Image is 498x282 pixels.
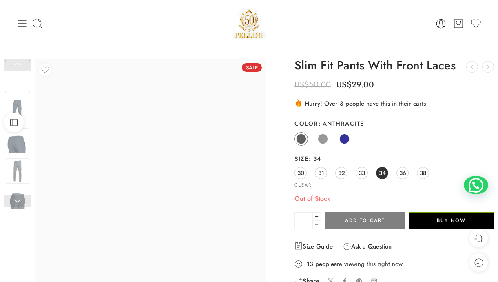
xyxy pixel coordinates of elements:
a: Clear options [294,183,312,187]
img: 1828ebd283e64d7085fba1ed6913b38f-Original-scaled-1.jpeg [5,98,30,123]
span: 38 [420,167,426,178]
a: Cart [453,18,464,29]
strong: people [315,260,334,268]
a: 31 [315,167,327,179]
a: 36 [396,167,409,179]
h1: Slim Fit Pants With Front Laces [294,59,494,72]
span: Anthracite [318,119,364,128]
span: 34 [308,154,321,163]
button: Add to cart [325,212,405,229]
img: 1828ebd283e64d7085fba1ed6913b38f-Original-scaled-1.jpeg [5,189,30,214]
span: 33 [359,167,365,178]
a: Login / Register [435,18,447,29]
a: 38 [417,167,429,179]
img: 1828ebd283e64d7085fba1ed6913b38f-Original-scaled-1.jpeg [5,128,30,153]
a: 34 [376,167,388,179]
a: 32 [335,167,347,179]
span: US$ [294,79,309,91]
label: Color [294,120,494,128]
a: Ask a Question [343,242,392,251]
a: 30 [294,167,307,179]
span: US$ [336,79,352,91]
img: 1828ebd283e64d7085fba1ed6913b38f-Original-scaled-1.jpeg [5,158,30,184]
input: Product quantity [294,212,313,229]
img: 1828ebd283e64d7085fba1ed6913b38f-Original-scaled-1.jpeg [5,60,30,93]
p: Out of Stock [294,193,494,204]
span: 36 [399,167,406,178]
bdi: 29.00 [336,79,374,91]
span: 34 [379,167,386,178]
a: 33 [356,167,368,179]
div: are viewing this right now [294,260,494,269]
a: Size Guide [294,242,333,251]
button: Buy Now [409,212,494,229]
a: Wishlist [470,18,482,29]
span: Sale [242,63,262,72]
label: Size [294,155,494,163]
img: Pellini [232,6,267,41]
bdi: 50.00 [294,79,331,91]
span: 30 [297,167,304,178]
div: Hurry! Over 3 people have this in their carts [294,98,494,108]
span: 32 [338,167,345,178]
a: Pellini - [232,6,267,41]
strong: 13 [307,260,313,268]
span: 31 [318,167,324,178]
